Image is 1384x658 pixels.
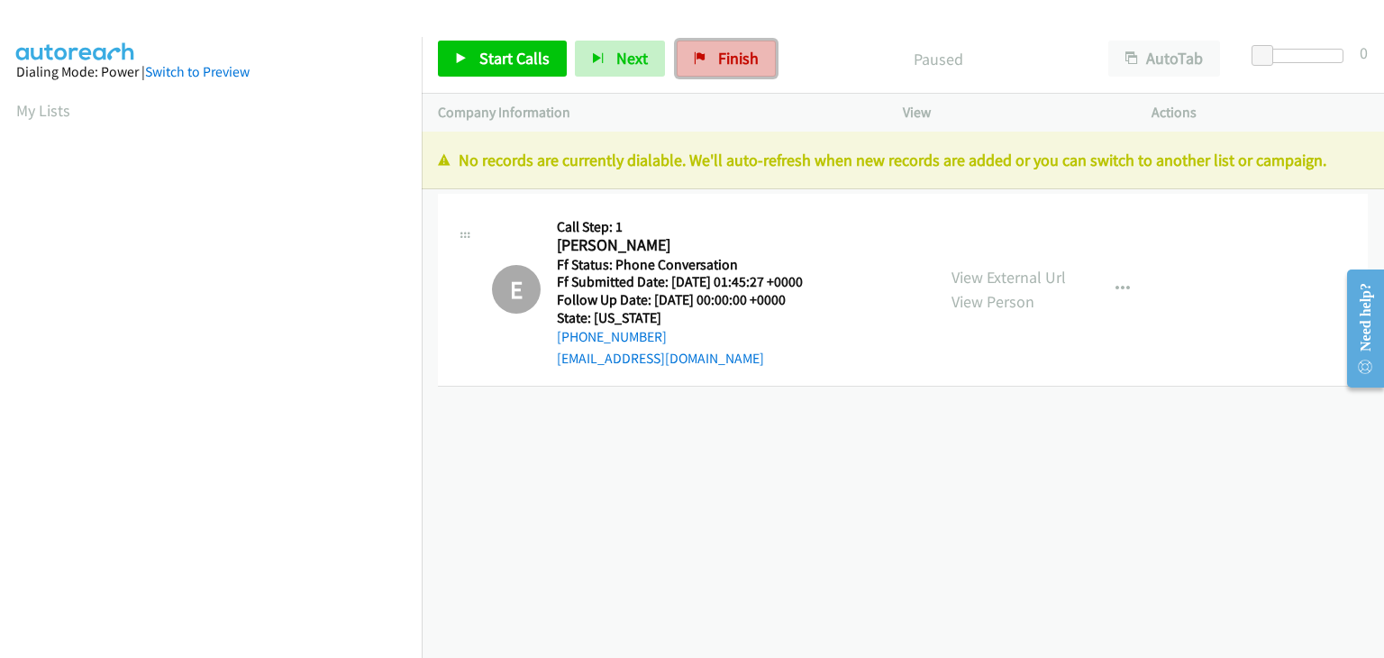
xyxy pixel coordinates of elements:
h5: Ff Submitted Date: [DATE] 01:45:27 +0000 [557,273,825,291]
span: Next [616,48,648,69]
button: AutoTab [1108,41,1220,77]
span: Start Calls [479,48,550,69]
p: Company Information [438,102,870,123]
a: View Person [951,291,1034,312]
h1: E [492,265,541,314]
p: Actions [1152,102,1368,123]
div: Dialing Mode: Power | [16,61,405,83]
h2: [PERSON_NAME] [557,235,825,256]
a: [PHONE_NUMBER] [557,328,667,345]
a: Switch to Preview [145,63,250,80]
div: Delay between calls (in seconds) [1261,49,1343,63]
p: Paused [800,47,1076,71]
a: [EMAIL_ADDRESS][DOMAIN_NAME] [557,350,764,367]
span: Finish [718,48,759,69]
button: Next [575,41,665,77]
h5: Call Step: 1 [557,218,825,236]
p: No records are currently dialable. We'll auto-refresh when new records are added or you can switc... [438,148,1368,172]
a: Finish [677,41,776,77]
h5: Follow Up Date: [DATE] 00:00:00 +0000 [557,291,825,309]
h5: State: [US_STATE] [557,309,825,327]
h5: Ff Status: Phone Conversation [557,256,825,274]
div: 0 [1360,41,1368,65]
a: Start Calls [438,41,567,77]
iframe: Resource Center [1333,257,1384,400]
a: My Lists [16,100,70,121]
a: View External Url [951,267,1066,288]
p: View [903,102,1119,123]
